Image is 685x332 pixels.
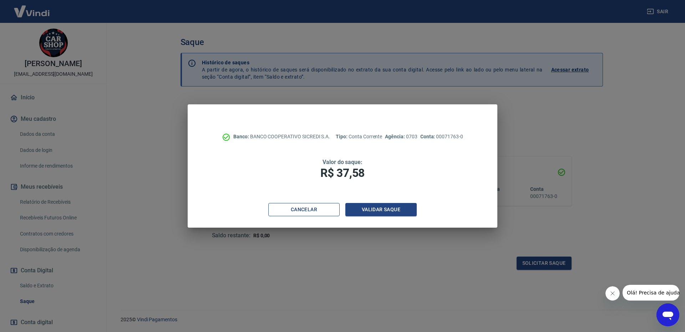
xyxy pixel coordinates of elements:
p: BANCO COOPERATIVO SICREDI S.A. [233,133,330,140]
span: Agência: [385,134,406,139]
button: Validar saque [345,203,417,216]
span: Valor do saque: [323,159,362,165]
p: Conta Corrente [336,133,382,140]
span: Olá! Precisa de ajuda? [4,5,60,11]
span: R$ 37,58 [320,166,365,180]
span: Tipo: [336,134,349,139]
span: Banco: [233,134,250,139]
p: 00071763-0 [420,133,463,140]
iframe: Botão para abrir a janela de mensagens [656,303,679,326]
iframe: Fechar mensagem [605,286,620,301]
span: Conta: [420,134,436,139]
p: 0703 [385,133,417,140]
iframe: Mensagem da empresa [623,285,679,301]
button: Cancelar [268,203,340,216]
